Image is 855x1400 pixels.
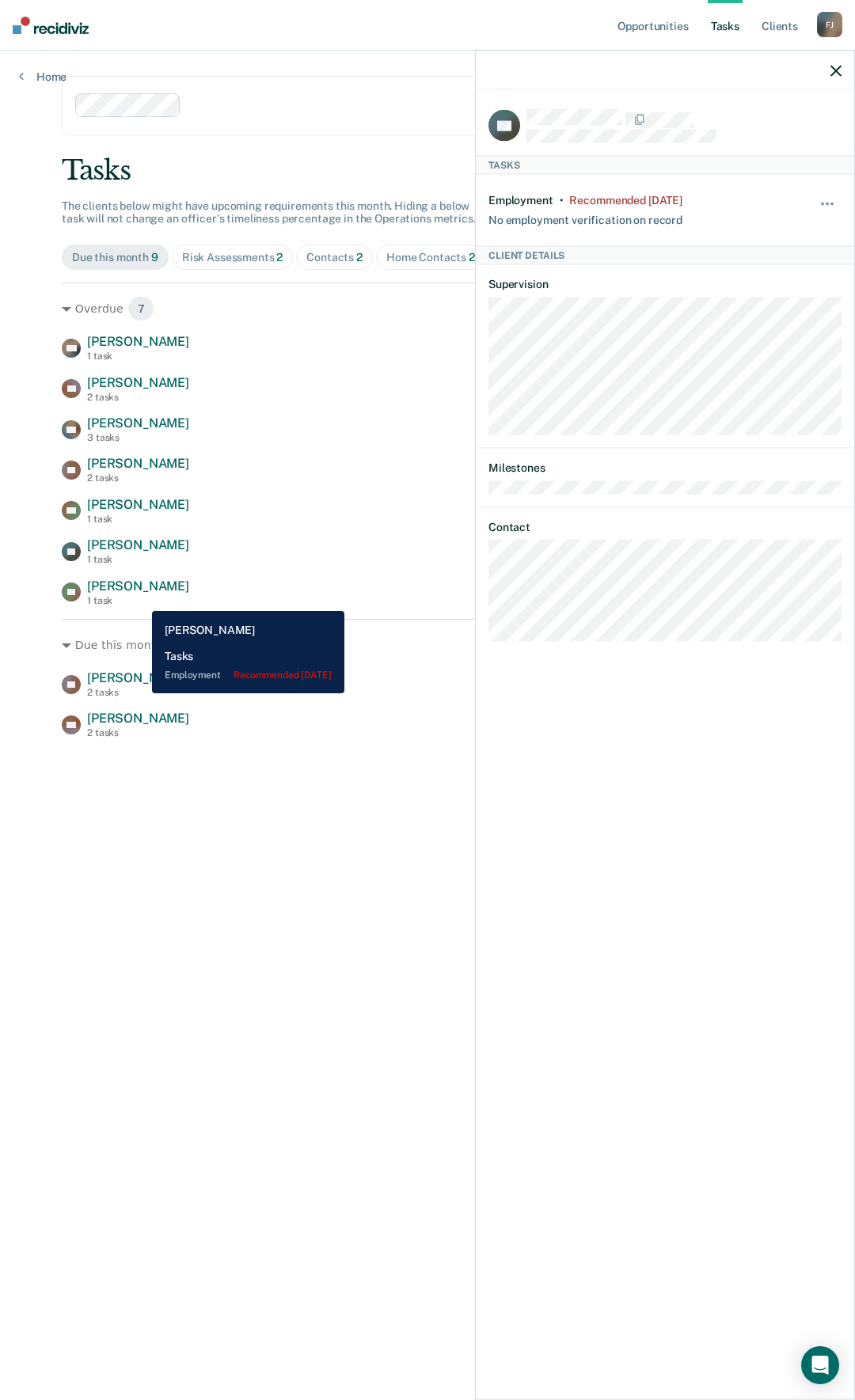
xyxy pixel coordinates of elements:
[87,351,189,362] div: 1 task
[87,579,189,594] span: [PERSON_NAME]
[151,251,158,264] span: 9
[87,687,189,698] div: 2 tasks
[488,207,682,226] div: No employment verification on record
[87,432,189,443] div: 3 tasks
[87,415,189,431] span: [PERSON_NAME]
[166,632,193,658] span: 2
[182,251,283,264] div: Risk Assessments
[62,199,476,226] span: The clients below might have upcoming requirements this month. Hiding a below task will not chang...
[560,193,564,207] div: •
[87,670,189,685] span: [PERSON_NAME]
[87,392,189,403] div: 2 tasks
[62,632,793,658] div: Due this month
[87,595,189,606] div: 1 task
[817,12,842,37] div: F J
[87,375,189,390] span: [PERSON_NAME]
[476,155,854,174] div: Tasks
[19,70,66,84] a: Home
[469,251,475,264] span: 2
[87,554,189,565] div: 1 task
[13,17,89,34] img: Recidiviz
[87,727,189,738] div: 2 tasks
[87,456,189,471] span: [PERSON_NAME]
[476,245,854,264] div: Client Details
[488,461,842,475] dt: Milestones
[127,296,155,321] span: 7
[87,334,189,349] span: [PERSON_NAME]
[62,296,793,321] div: Overdue
[72,251,158,264] div: Due this month
[87,497,189,512] span: [PERSON_NAME]
[87,472,189,484] div: 2 tasks
[569,193,682,207] div: Recommended 3 months ago
[306,251,363,264] div: Contacts
[488,193,553,207] div: Employment
[356,251,363,264] span: 2
[62,154,793,187] div: Tasks
[488,520,842,533] dt: Contact
[488,277,842,290] dt: Supervision
[87,711,189,726] span: [PERSON_NAME]
[801,1346,839,1384] div: Open Intercom Messenger
[386,251,475,264] div: Home Contacts
[87,514,189,525] div: 1 task
[87,537,189,552] span: [PERSON_NAME]
[276,251,283,264] span: 2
